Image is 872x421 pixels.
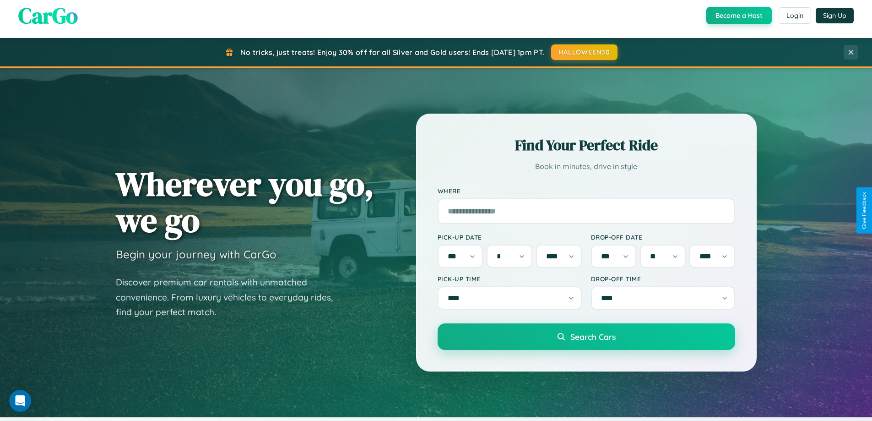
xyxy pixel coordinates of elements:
button: Sign Up [816,8,854,23]
div: Give Feedback [861,192,867,229]
span: CarGo [18,0,78,31]
label: Where [438,187,735,195]
button: Become a Host [706,7,772,24]
h1: Wherever you go, we go [116,166,374,238]
button: HALLOWEEN30 [551,44,617,60]
label: Drop-off Time [591,275,735,283]
label: Drop-off Date [591,233,735,241]
p: Book in minutes, drive in style [438,160,735,173]
iframe: Intercom live chat [9,390,31,412]
h2: Find Your Perfect Ride [438,135,735,155]
button: Login [779,7,811,24]
h3: Begin your journey with CarGo [116,247,276,261]
label: Pick-up Date [438,233,582,241]
label: Pick-up Time [438,275,582,283]
span: No tricks, just treats! Enjoy 30% off for all Silver and Gold users! Ends [DATE] 1pm PT. [240,48,544,57]
p: Discover premium car rentals with unmatched convenience. From luxury vehicles to everyday rides, ... [116,275,345,320]
button: Search Cars [438,323,735,350]
span: Search Cars [570,332,616,342]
